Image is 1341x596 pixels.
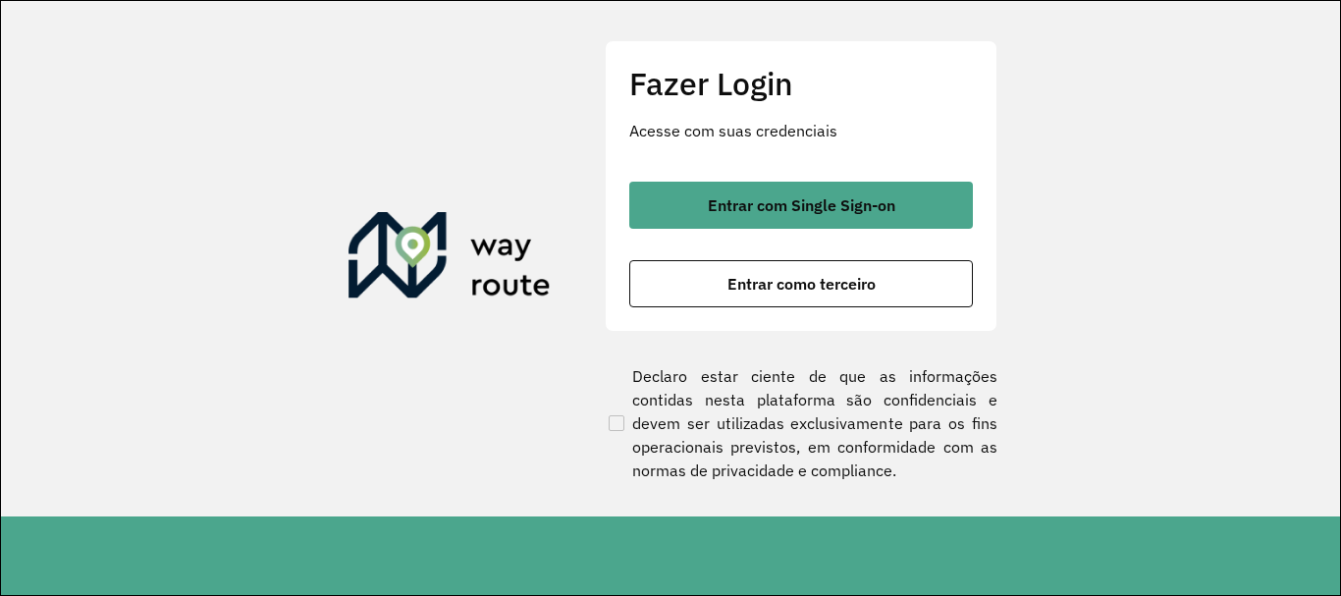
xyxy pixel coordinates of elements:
p: Acesse com suas credenciais [629,119,973,142]
img: Roteirizador AmbevTech [349,212,551,306]
h2: Fazer Login [629,65,973,102]
span: Entrar como terceiro [727,276,876,292]
button: button [629,260,973,307]
label: Declaro estar ciente de que as informações contidas nesta plataforma são confidenciais e devem se... [605,364,997,482]
span: Entrar com Single Sign-on [708,197,895,213]
button: button [629,182,973,229]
